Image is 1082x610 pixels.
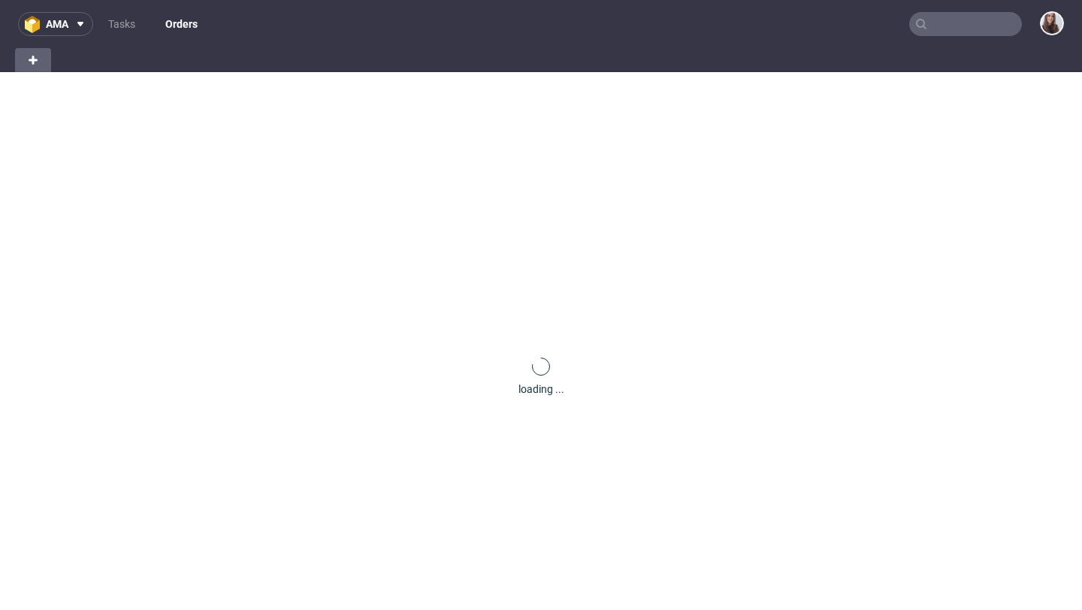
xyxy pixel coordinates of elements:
a: Orders [156,12,207,36]
span: ama [46,19,68,29]
button: ama [18,12,93,36]
img: Sandra Beśka [1041,13,1062,34]
img: logo [25,16,46,33]
a: Tasks [99,12,144,36]
div: loading ... [518,382,564,397]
